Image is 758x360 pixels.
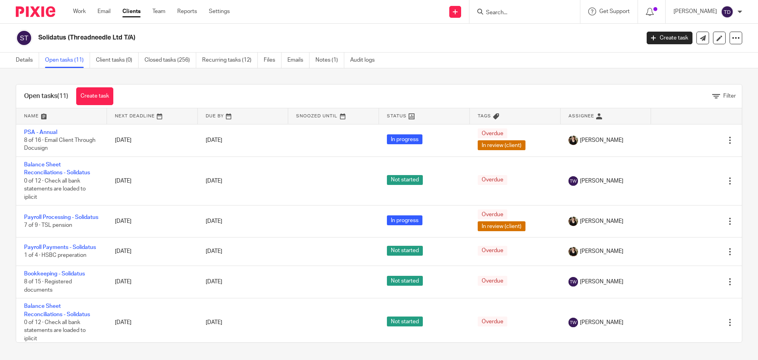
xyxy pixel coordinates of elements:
[580,278,623,286] span: [PERSON_NAME]
[206,138,222,143] span: [DATE]
[387,317,423,326] span: Not started
[24,138,96,151] span: 8 of 16 · Email Client Through Docusign
[580,319,623,326] span: [PERSON_NAME]
[144,53,196,68] a: Closed tasks (256)
[721,6,734,18] img: svg%3E
[568,136,578,145] img: Helen%20Campbell.jpeg
[568,176,578,186] img: svg%3E
[24,215,98,220] a: Payroll Processing - Solidatus
[350,53,381,68] a: Audit logs
[580,247,623,255] span: [PERSON_NAME]
[478,317,507,326] span: Overdue
[206,320,222,325] span: [DATE]
[387,114,407,118] span: Status
[24,320,86,341] span: 0 of 12 · Check all bank statements are loaded to iplicit
[315,53,344,68] a: Notes (1)
[24,222,72,228] span: 7 of 9 · TSL pension
[568,318,578,327] img: svg%3E
[599,9,630,14] span: Get Support
[107,298,198,347] td: [DATE]
[57,93,68,99] span: (11)
[24,162,90,175] a: Balance Sheet Reconciliations - Solidatus
[674,8,717,15] p: [PERSON_NAME]
[177,8,197,15] a: Reports
[24,130,57,135] a: PSA - Annual
[206,279,222,285] span: [DATE]
[206,178,222,184] span: [DATE]
[387,246,423,256] span: Not started
[16,6,55,17] img: Pixie
[206,219,222,224] span: [DATE]
[568,247,578,256] img: Helen%20Campbell.jpeg
[568,277,578,286] img: svg%3E
[287,53,310,68] a: Emails
[580,136,623,144] span: [PERSON_NAME]
[24,253,86,258] span: 1 of 4 · HSBC preperation
[24,178,86,200] span: 0 of 12 · Check all bank statements are loaded to iplicit
[264,53,281,68] a: Files
[76,87,113,105] a: Create task
[478,114,491,118] span: Tags
[387,134,422,144] span: In progress
[24,92,68,100] h1: Open tasks
[96,53,139,68] a: Client tasks (0)
[580,217,623,225] span: [PERSON_NAME]
[24,279,72,293] span: 8 of 15 · Registered documents
[24,271,85,277] a: Bookkeeping - Solidatus
[478,276,507,286] span: Overdue
[73,8,86,15] a: Work
[45,53,90,68] a: Open tasks (11)
[24,303,90,317] a: Balance Sheet Reconciliations - Solidatus
[478,175,507,185] span: Overdue
[107,205,198,237] td: [DATE]
[723,93,736,99] span: Filter
[647,32,692,44] a: Create task
[387,215,422,225] span: In progress
[16,53,39,68] a: Details
[98,8,111,15] a: Email
[206,249,222,254] span: [DATE]
[296,114,338,118] span: Snoozed Until
[107,266,198,298] td: [DATE]
[16,30,32,46] img: svg%3E
[568,217,578,226] img: Helen%20Campbell.jpeg
[478,221,525,231] span: In review (client)
[478,128,507,138] span: Overdue
[209,8,230,15] a: Settings
[478,246,507,256] span: Overdue
[485,9,556,17] input: Search
[580,177,623,185] span: [PERSON_NAME]
[107,156,198,205] td: [DATE]
[202,53,258,68] a: Recurring tasks (12)
[107,237,198,266] td: [DATE]
[152,8,165,15] a: Team
[387,276,423,286] span: Not started
[478,209,507,219] span: Overdue
[478,140,525,150] span: In review (client)
[122,8,141,15] a: Clients
[107,124,198,156] td: [DATE]
[387,175,423,185] span: Not started
[38,34,516,42] h2: Solidatus (Threadneedle Ltd T/A)
[24,245,96,250] a: Payroll Payments - Solidatus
